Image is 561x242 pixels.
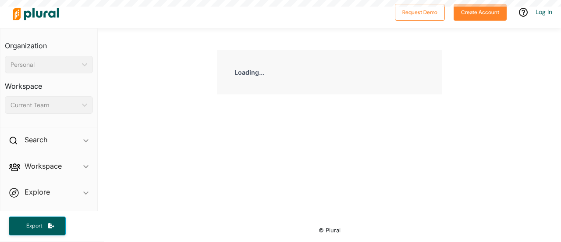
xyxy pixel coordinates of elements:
[395,4,445,21] button: Request Demo
[20,222,48,230] span: Export
[217,50,442,94] div: Loading...
[454,4,507,21] button: Create Account
[5,33,93,52] h3: Organization
[9,217,66,235] button: Export
[11,101,78,110] div: Current Team
[25,135,47,144] h2: Search
[5,73,93,93] h3: Workspace
[11,60,78,69] div: Personal
[454,7,507,16] a: Create Account
[395,7,445,16] a: Request Demo
[536,8,552,16] a: Log In
[319,227,341,234] small: © Plural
